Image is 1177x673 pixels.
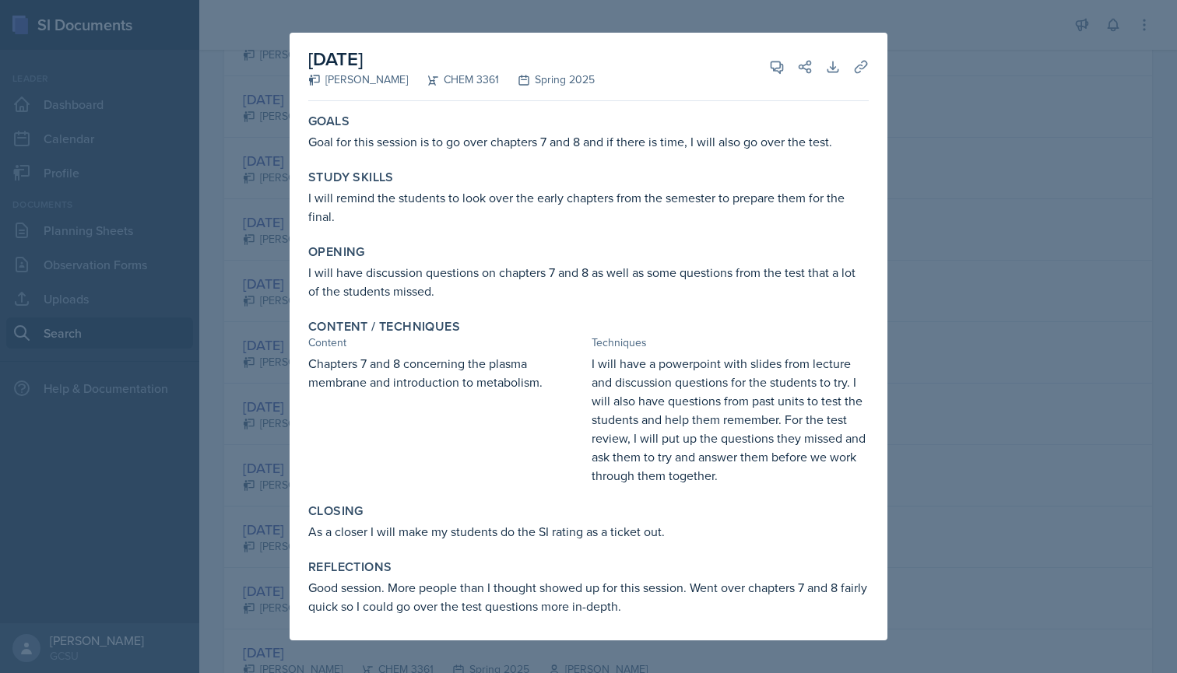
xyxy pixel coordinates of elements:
[592,335,869,351] div: Techniques
[308,170,394,185] label: Study Skills
[308,335,585,351] div: Content
[308,244,365,260] label: Opening
[308,503,364,519] label: Closing
[308,354,585,391] p: Chapters 7 and 8 concerning the plasma membrane and introduction to metabolism.
[592,354,869,485] p: I will have a powerpoint with slides from lecture and discussion questions for the students to tr...
[308,132,869,151] p: Goal for this session is to go over chapters 7 and 8 and if there is time, I will also go over th...
[308,578,869,615] p: Good session. More people than I thought showed up for this session. Went over chapters 7 and 8 f...
[408,72,499,88] div: CHEM 3361
[308,45,595,73] h2: [DATE]
[308,319,460,335] label: Content / Techniques
[308,72,408,88] div: [PERSON_NAME]
[308,522,869,541] p: As a closer I will make my students do the SI rating as a ticket out.
[499,72,595,88] div: Spring 2025
[308,559,392,575] label: Reflections
[308,114,350,129] label: Goals
[308,188,869,226] p: I will remind the students to look over the early chapters from the semester to prepare them for ...
[308,263,869,300] p: I will have discussion questions on chapters 7 and 8 as well as some questions from the test that...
